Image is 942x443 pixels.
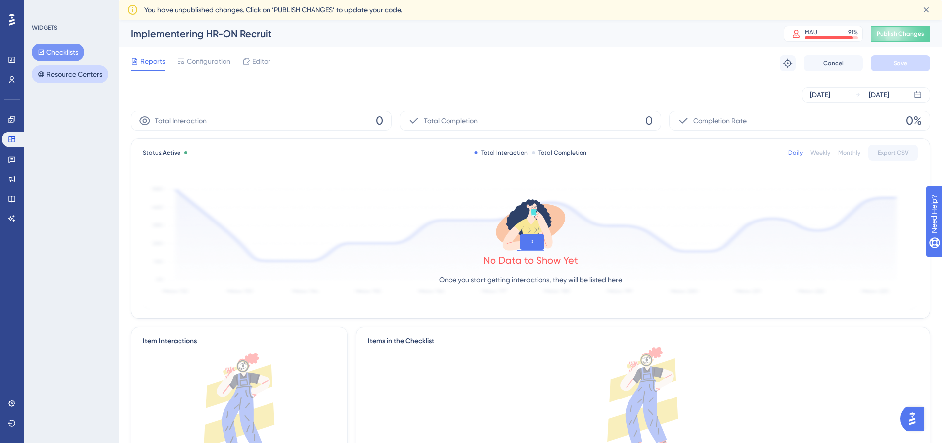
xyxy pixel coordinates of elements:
[143,335,197,347] div: Item Interactions
[252,55,270,67] span: Editor
[838,149,860,157] div: Monthly
[532,149,586,157] div: Total Completion
[140,55,165,67] span: Reports
[868,145,918,161] button: Export CSV
[163,149,180,156] span: Active
[810,149,830,157] div: Weekly
[23,2,62,14] span: Need Help?
[439,274,622,286] p: Once you start getting interactions, they will be listed here
[32,44,84,61] button: Checklists
[32,24,57,32] div: WIDGETS
[693,115,747,127] span: Completion Rate
[143,149,180,157] span: Status:
[878,149,909,157] span: Export CSV
[848,28,858,36] div: 91 %
[645,113,653,129] span: 0
[131,27,759,41] div: Implementering HR-ON Recruit
[376,113,383,129] span: 0
[32,65,108,83] button: Resource Centers
[906,113,922,129] span: 0%
[155,115,207,127] span: Total Interaction
[871,55,930,71] button: Save
[894,59,907,67] span: Save
[805,28,817,36] div: MAU
[871,26,930,42] button: Publish Changes
[823,59,844,67] span: Cancel
[474,149,528,157] div: Total Interaction
[368,335,918,347] div: Items in the Checklist
[187,55,230,67] span: Configuration
[810,89,830,101] div: [DATE]
[900,404,930,434] iframe: UserGuiding AI Assistant Launcher
[788,149,803,157] div: Daily
[144,4,402,16] span: You have unpublished changes. Click on ‘PUBLISH CHANGES’ to update your code.
[804,55,863,71] button: Cancel
[877,30,924,38] span: Publish Changes
[869,89,889,101] div: [DATE]
[483,253,578,267] div: No Data to Show Yet
[424,115,478,127] span: Total Completion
